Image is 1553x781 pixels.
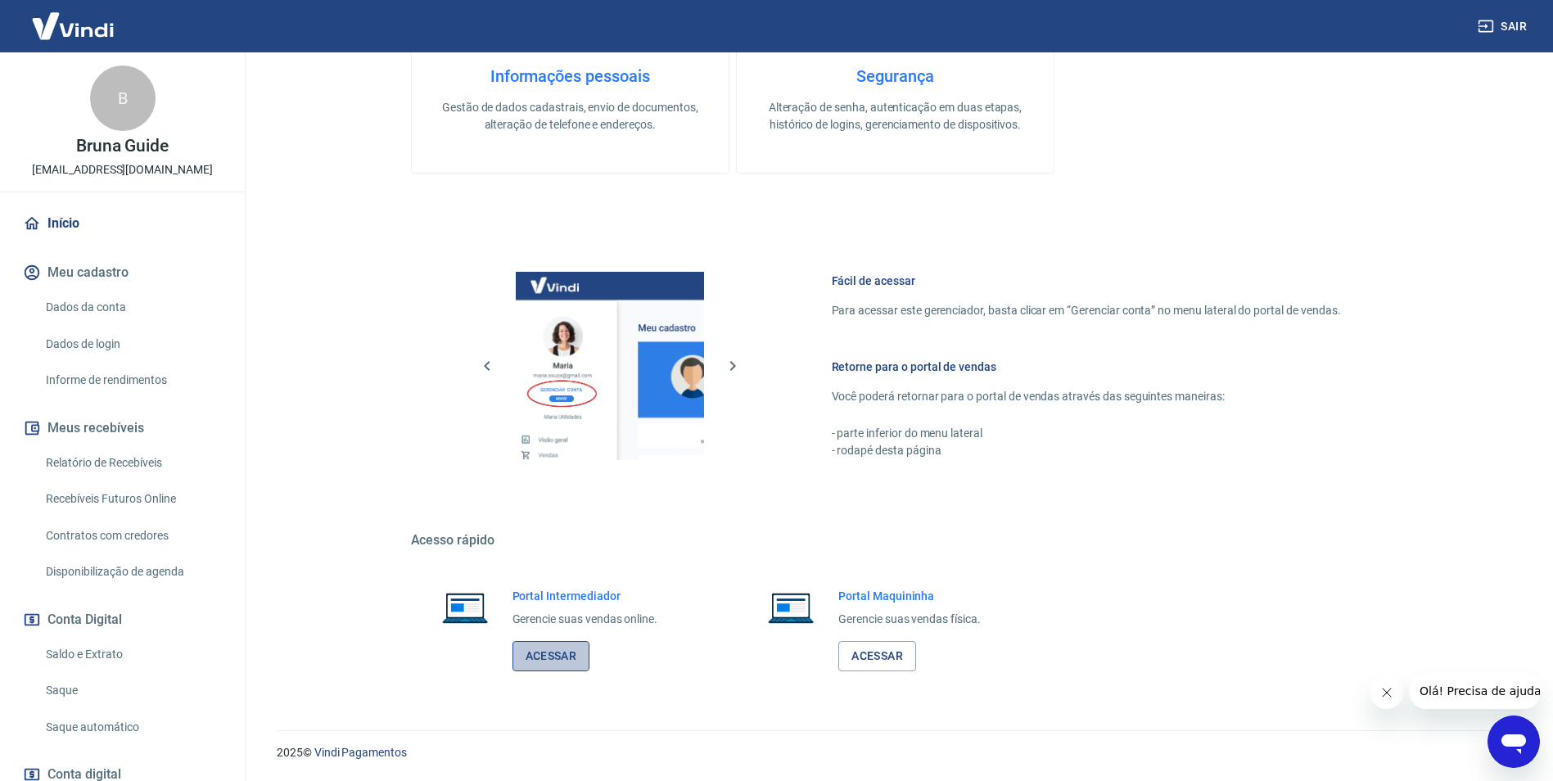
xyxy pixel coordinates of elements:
p: Você poderá retornar para o portal de vendas através das seguintes maneiras: [832,388,1341,405]
a: Relatório de Recebíveis [39,446,225,480]
button: Sair [1474,11,1533,42]
a: Acessar [838,641,916,671]
div: B [90,65,156,131]
img: Imagem da dashboard mostrando o botão de gerenciar conta na sidebar no lado esquerdo [516,272,704,460]
p: Gerencie suas vendas online. [512,611,658,628]
a: Dados de login [39,327,225,361]
button: Meu cadastro [20,255,225,291]
img: Vindi [20,1,126,51]
h6: Retorne para o portal de vendas [832,359,1341,375]
span: Olá! Precisa de ajuda? [10,11,138,25]
iframe: Botão para abrir a janela de mensagens [1488,716,1540,768]
p: - parte inferior do menu lateral [832,425,1341,442]
a: Informe de rendimentos [39,363,225,397]
a: Saldo e Extrato [39,638,225,671]
img: Imagem de um notebook aberto [756,588,825,627]
p: 2025 © [277,744,1514,761]
a: Disponibilização de agenda [39,555,225,589]
iframe: Mensagem da empresa [1410,673,1540,709]
a: Vindi Pagamentos [314,746,407,759]
h6: Portal Intermediador [512,588,658,604]
a: Saque automático [39,711,225,744]
h5: Acesso rápido [411,532,1380,549]
h6: Fácil de acessar [832,273,1341,289]
iframe: Fechar mensagem [1370,676,1403,709]
button: Conta Digital [20,602,225,638]
h4: Informações pessoais [438,66,702,86]
h6: Portal Maquininha [838,588,981,604]
p: Para acessar este gerenciador, basta clicar em “Gerenciar conta” no menu lateral do portal de ven... [832,302,1341,319]
p: Alteração de senha, autenticação em duas etapas, histórico de logins, gerenciamento de dispositivos. [763,99,1027,133]
h4: Segurança [763,66,1027,86]
a: Contratos com credores [39,519,225,553]
a: Acessar [512,641,590,671]
a: Recebíveis Futuros Online [39,482,225,516]
button: Meus recebíveis [20,410,225,446]
p: Gerencie suas vendas física. [838,611,981,628]
p: Bruna Guide [76,138,169,155]
a: Início [20,205,225,242]
p: [EMAIL_ADDRESS][DOMAIN_NAME] [32,161,213,178]
p: - rodapé desta página [832,442,1341,459]
a: Saque [39,674,225,707]
img: Imagem de um notebook aberto [431,588,499,627]
a: Dados da conta [39,291,225,324]
p: Gestão de dados cadastrais, envio de documentos, alteração de telefone e endereços. [438,99,702,133]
